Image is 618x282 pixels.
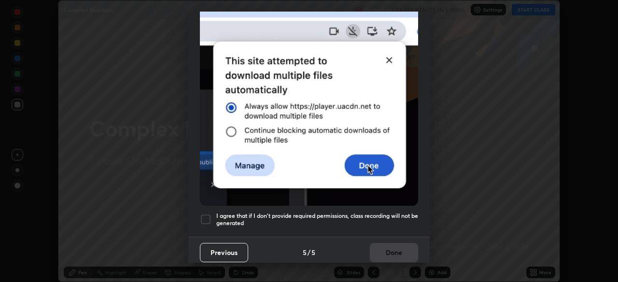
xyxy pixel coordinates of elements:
button: Previous [200,243,248,262]
h4: 5 [303,247,307,257]
h4: / [308,247,310,257]
h5: I agree that if I don't provide required permissions, class recording will not be generated [216,212,418,227]
h4: 5 [311,247,315,257]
